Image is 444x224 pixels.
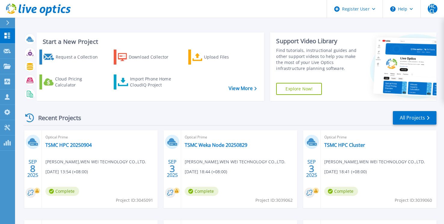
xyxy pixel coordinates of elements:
span: Complete [324,187,358,196]
div: SEP 2025 [306,158,317,180]
span: [DATE] 13:54 (+08:00) [45,168,88,175]
div: Upload Files [204,51,248,63]
a: Cloud Pricing Calculator [39,74,101,89]
div: Support Video Library [276,37,359,45]
span: Project ID: 3039062 [255,197,293,204]
div: Request a Collection [56,51,100,63]
span: [PERSON_NAME] , WEN WEI TECHNOLOGY CO.,LTD. [185,159,285,165]
a: TSMC Weka Node 20250829 [185,142,247,148]
a: Request a Collection [39,50,101,65]
a: Download Collector [114,50,175,65]
div: SEP 2025 [27,158,39,180]
a: Explore Now! [276,83,322,95]
div: Cloud Pricing Calculator [55,76,100,88]
span: HCCL [428,4,437,14]
div: Import Phone Home CloudIQ Project [130,76,177,88]
a: Upload Files [188,50,250,65]
span: [PERSON_NAME] , WEN WEI TECHNOLOGY CO.,LTD. [324,159,425,165]
span: Optical Prime [45,134,154,141]
a: TSMC HPC Cluster [324,142,365,148]
span: Complete [185,187,218,196]
div: SEP 2025 [167,158,178,180]
span: 8 [30,166,35,171]
span: [DATE] 18:41 (+08:00) [324,168,367,175]
a: TSMC HPC 20250904 [45,142,92,148]
span: Optical Prime [185,134,293,141]
span: 3 [170,166,175,171]
span: Project ID: 3039060 [395,197,432,204]
span: Optical Prime [324,134,433,141]
span: 3 [309,166,314,171]
a: All Projects [393,111,436,125]
span: [DATE] 18:44 (+08:00) [185,168,227,175]
div: Download Collector [129,51,174,63]
span: Project ID: 3045091 [116,197,153,204]
span: Complete [45,187,79,196]
a: View More [229,86,257,91]
span: [PERSON_NAME] , WEN WEI TECHNOLOGY CO.,LTD. [45,159,146,165]
div: Recent Projects [23,110,89,125]
div: Find tutorials, instructional guides and other support videos to help you make the most of your L... [276,47,359,71]
h3: Start a New Project [43,38,257,45]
